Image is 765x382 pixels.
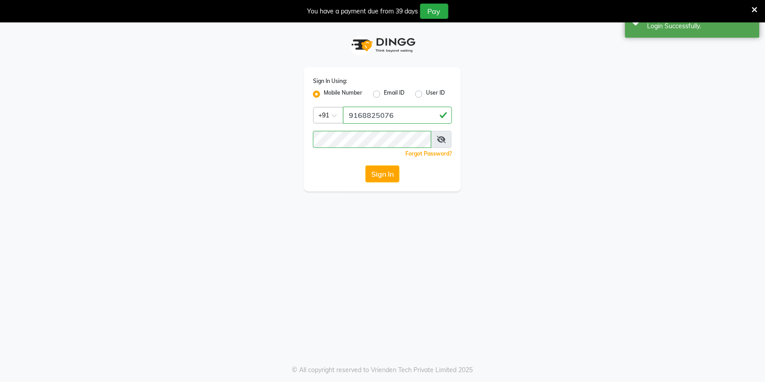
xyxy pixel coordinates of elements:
[308,7,418,16] div: You have a payment due from 39 days
[420,4,448,19] button: Pay
[384,89,404,100] label: Email ID
[324,89,362,100] label: Mobile Number
[648,22,753,31] div: Login Successfully.
[343,107,452,124] input: Username
[365,165,400,182] button: Sign In
[313,131,431,148] input: Username
[347,32,418,58] img: logo1.svg
[405,150,452,157] a: Forgot Password?
[313,77,347,85] label: Sign In Using:
[426,89,445,100] label: User ID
